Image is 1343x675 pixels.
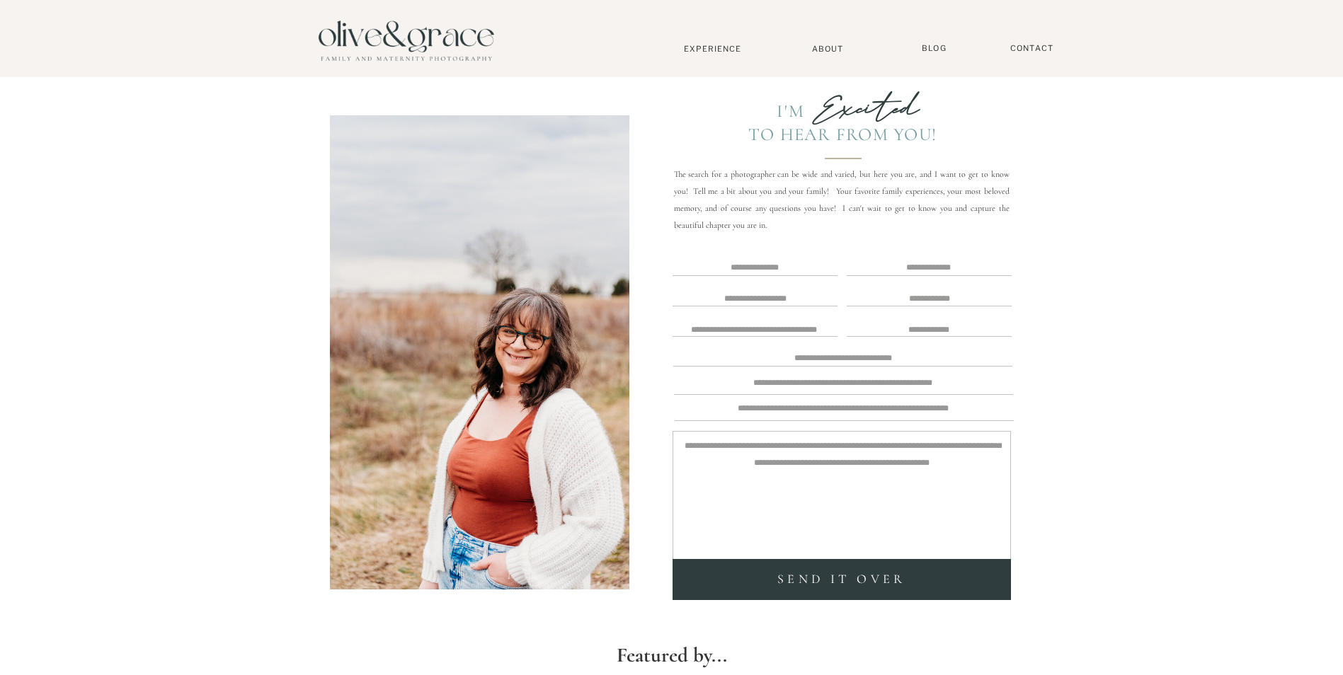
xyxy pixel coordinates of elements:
[756,100,806,122] div: I'm
[806,44,850,53] a: About
[738,124,947,144] div: To Hear from you!
[666,44,760,54] a: Experience
[813,88,920,129] b: Excited
[1004,43,1061,54] a: Contact
[676,568,1008,591] a: SEND it over
[917,43,952,54] a: BLOG
[674,166,1010,218] p: The search for a photographer can be wide and varied, but here you are, and I want to get to know...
